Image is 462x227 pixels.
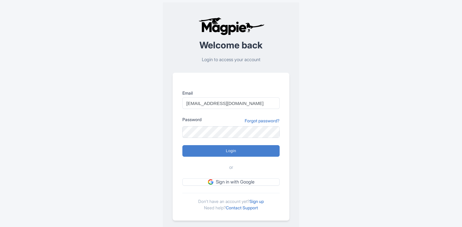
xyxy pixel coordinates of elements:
p: Login to access your account [173,56,289,63]
img: logo-ab69f6fb50320c5b225c76a69d11143b.png [197,17,265,35]
a: Sign up [250,199,264,204]
a: Forgot password? [245,117,280,124]
input: you@example.com [182,97,280,109]
a: Contact Support [226,205,258,210]
img: google.svg [208,179,213,185]
label: Password [182,116,202,123]
a: Sign in with Google [182,178,280,186]
span: or [229,164,233,171]
iframe: Intercom live chat [441,206,456,221]
div: Don't have an account yet? Need help? [182,193,280,211]
input: Login [182,145,280,157]
label: Email [182,90,280,96]
h2: Welcome back [173,40,289,50]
